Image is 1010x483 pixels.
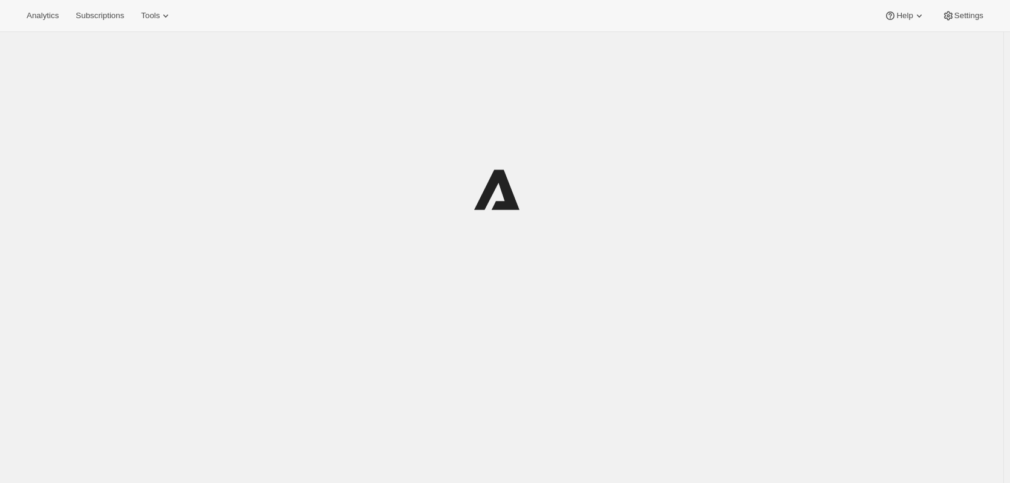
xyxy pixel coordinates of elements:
[141,11,160,21] span: Tools
[877,7,932,24] button: Help
[935,7,991,24] button: Settings
[76,11,124,21] span: Subscriptions
[27,11,59,21] span: Analytics
[954,11,983,21] span: Settings
[134,7,179,24] button: Tools
[896,11,913,21] span: Help
[68,7,131,24] button: Subscriptions
[19,7,66,24] button: Analytics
